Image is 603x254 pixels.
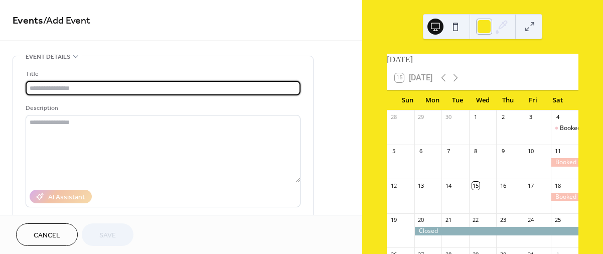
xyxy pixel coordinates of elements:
[527,148,534,155] div: 10
[417,148,425,155] div: 6
[527,113,534,121] div: 3
[390,216,397,224] div: 19
[444,148,452,155] div: 7
[444,182,452,189] div: 14
[414,227,578,235] div: Closed
[470,90,495,110] div: Wed
[417,182,425,189] div: 13
[390,113,397,121] div: 28
[499,148,507,155] div: 9
[395,90,420,110] div: Sun
[545,90,570,110] div: Sat
[554,216,561,224] div: 25
[34,230,60,241] span: Cancel
[417,113,425,121] div: 29
[554,182,561,189] div: 18
[472,113,480,121] div: 1
[387,54,578,66] div: [DATE]
[417,216,425,224] div: 20
[520,90,545,110] div: Fri
[43,11,90,31] span: / Add Event
[472,148,480,155] div: 8
[26,52,70,62] span: Event details
[26,69,298,79] div: Title
[472,216,480,224] div: 22
[551,158,578,167] div: Booked
[13,11,43,31] a: Events
[499,216,507,224] div: 23
[527,216,534,224] div: 24
[16,223,78,246] button: Cancel
[420,90,445,110] div: Mon
[554,113,561,121] div: 4
[444,216,452,224] div: 21
[527,182,534,189] div: 17
[472,182,480,189] div: 15
[560,124,581,133] div: Booked
[499,113,507,121] div: 2
[499,182,507,189] div: 16
[551,193,578,201] div: Booked
[390,182,397,189] div: 12
[551,124,578,133] div: Booked
[445,90,470,110] div: Tue
[554,148,561,155] div: 11
[444,113,452,121] div: 30
[390,148,397,155] div: 5
[495,90,520,110] div: Thu
[26,103,298,113] div: Description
